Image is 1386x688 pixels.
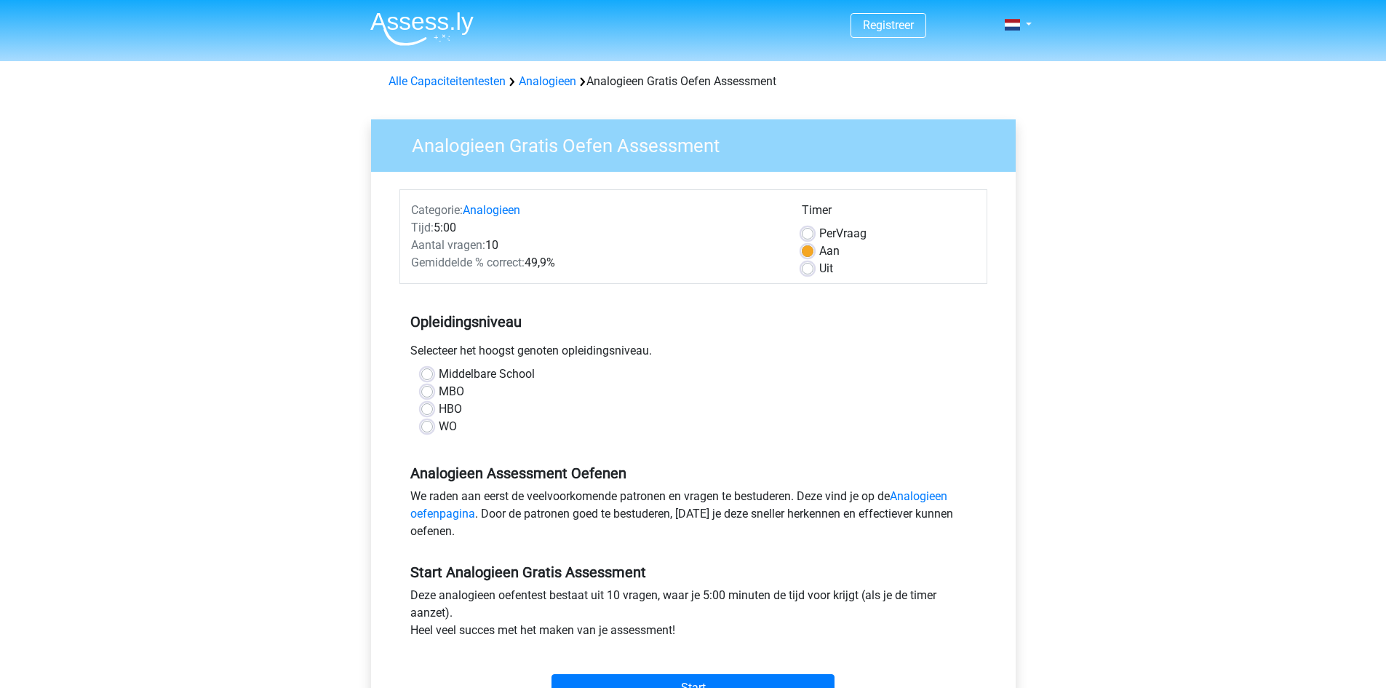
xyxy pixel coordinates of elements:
label: WO [439,418,457,435]
a: Analogieen [519,74,576,88]
span: Categorie: [411,203,463,217]
div: 10 [400,237,791,254]
div: Selecteer het hoogst genoten opleidingsniveau. [399,342,987,365]
span: Gemiddelde % correct: [411,256,525,269]
div: 49,9% [400,254,791,272]
a: Alle Capaciteitentesten [389,74,506,88]
a: Registreer [863,18,914,32]
label: MBO [439,383,464,400]
div: Analogieen Gratis Oefen Assessment [383,73,1004,90]
span: Aantal vragen: [411,238,485,252]
span: Per [819,226,836,240]
a: Analogieen [463,203,520,217]
div: 5:00 [400,219,791,237]
label: Middelbare School [439,365,535,383]
label: Aan [819,242,840,260]
div: Timer [802,202,976,225]
label: Vraag [819,225,867,242]
h3: Analogieen Gratis Oefen Assessment [394,129,1005,157]
img: Assessly [370,12,474,46]
h5: Analogieen Assessment Oefenen [410,464,976,482]
label: HBO [439,400,462,418]
div: We raden aan eerst de veelvoorkomende patronen en vragen te bestuderen. Deze vind je op de . Door... [399,488,987,546]
div: Deze analogieen oefentest bestaat uit 10 vragen, waar je 5:00 minuten de tijd voor krijgt (als je... [399,587,987,645]
h5: Opleidingsniveau [410,307,976,336]
span: Tijd: [411,221,434,234]
h5: Start Analogieen Gratis Assessment [410,564,976,581]
label: Uit [819,260,833,277]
